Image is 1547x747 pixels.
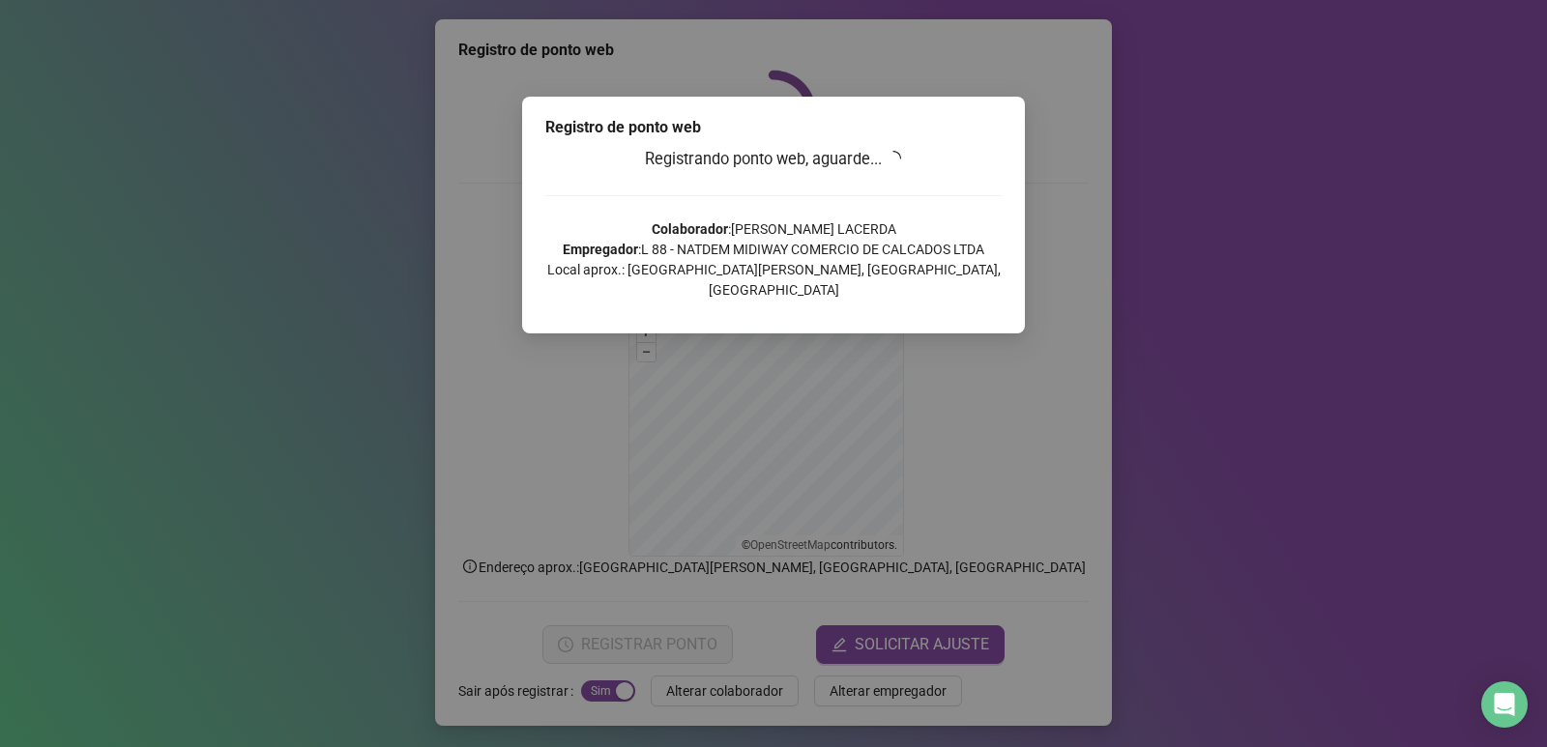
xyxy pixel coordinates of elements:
[1481,681,1528,728] div: Open Intercom Messenger
[545,116,1002,139] div: Registro de ponto web
[545,219,1002,301] p: : [PERSON_NAME] LACERDA : L 88 - NATDEM MIDIWAY COMERCIO DE CALCADOS LTDA Local aprox.: [GEOGRAPH...
[563,242,638,257] strong: Empregador
[886,151,901,166] span: loading
[652,221,728,237] strong: Colaborador
[545,147,1002,172] h3: Registrando ponto web, aguarde...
